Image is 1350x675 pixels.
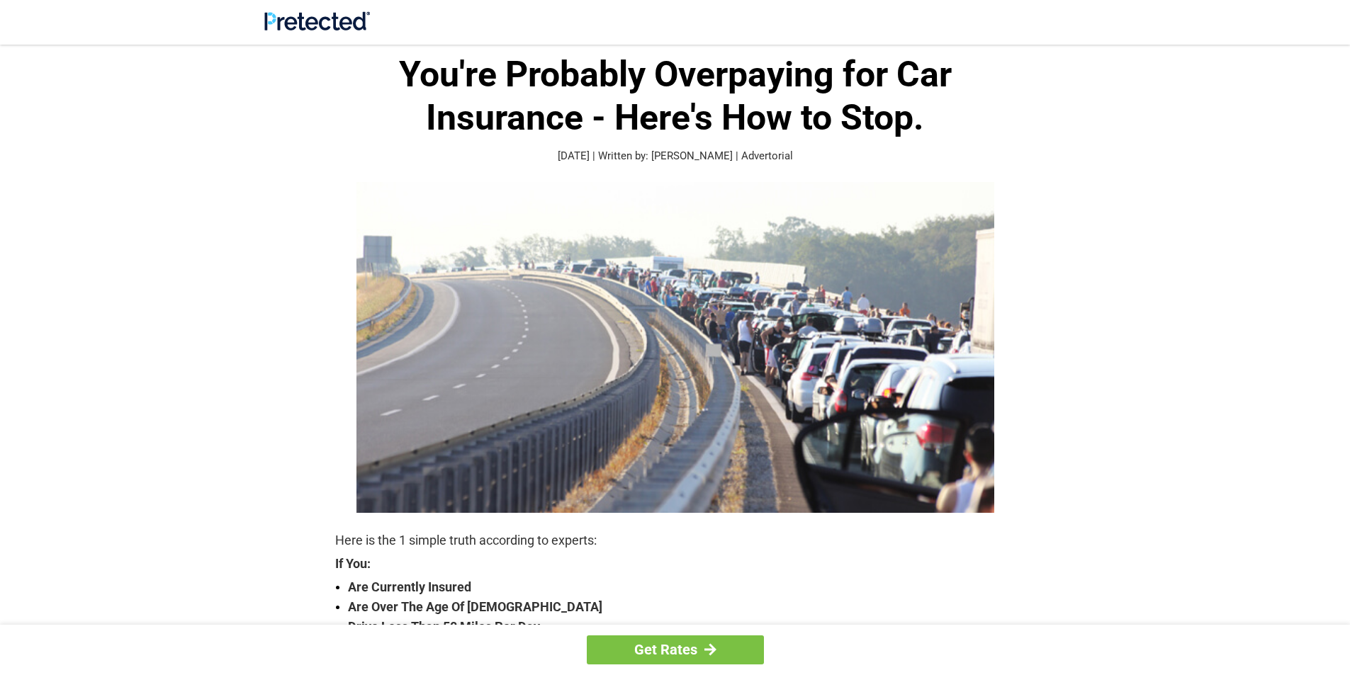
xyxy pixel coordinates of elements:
strong: Drive Less Than 50 Miles Per Day [348,617,1016,637]
a: Get Rates [587,635,764,664]
img: Site Logo [264,11,370,30]
p: [DATE] | Written by: [PERSON_NAME] | Advertorial [335,148,1016,164]
a: Site Logo [264,20,370,33]
strong: Are Over The Age Of [DEMOGRAPHIC_DATA] [348,597,1016,617]
strong: Are Currently Insured [348,577,1016,597]
strong: If You: [335,557,1016,570]
h1: You're Probably Overpaying for Car Insurance - Here's How to Stop. [335,53,1016,140]
p: Here is the 1 simple truth according to experts: [335,531,1016,550]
